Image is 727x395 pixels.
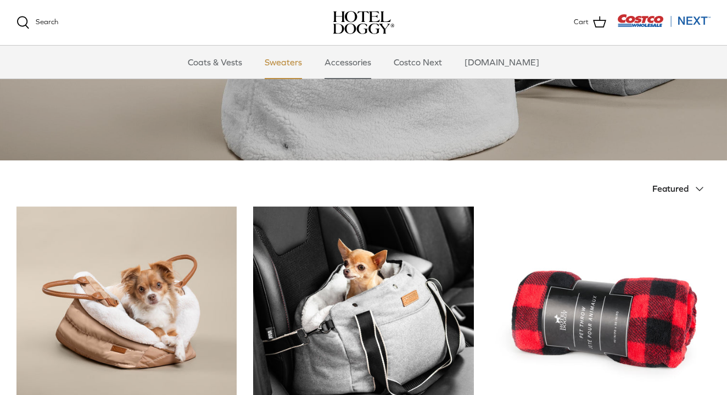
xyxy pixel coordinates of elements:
span: Cart [574,16,589,28]
span: Featured [652,183,689,193]
span: Search [36,18,58,26]
button: Featured [652,177,711,201]
img: Costco Next [617,14,711,27]
a: Costco Next [384,46,452,79]
a: Accessories [315,46,381,79]
a: Coats & Vests [178,46,252,79]
img: hoteldoggycom [333,11,394,34]
a: Search [16,16,58,29]
a: Cart [574,15,606,30]
a: hoteldoggy.com hoteldoggycom [333,11,394,34]
a: Sweaters [255,46,312,79]
a: [DOMAIN_NAME] [455,46,549,79]
a: Visit Costco Next [617,21,711,29]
